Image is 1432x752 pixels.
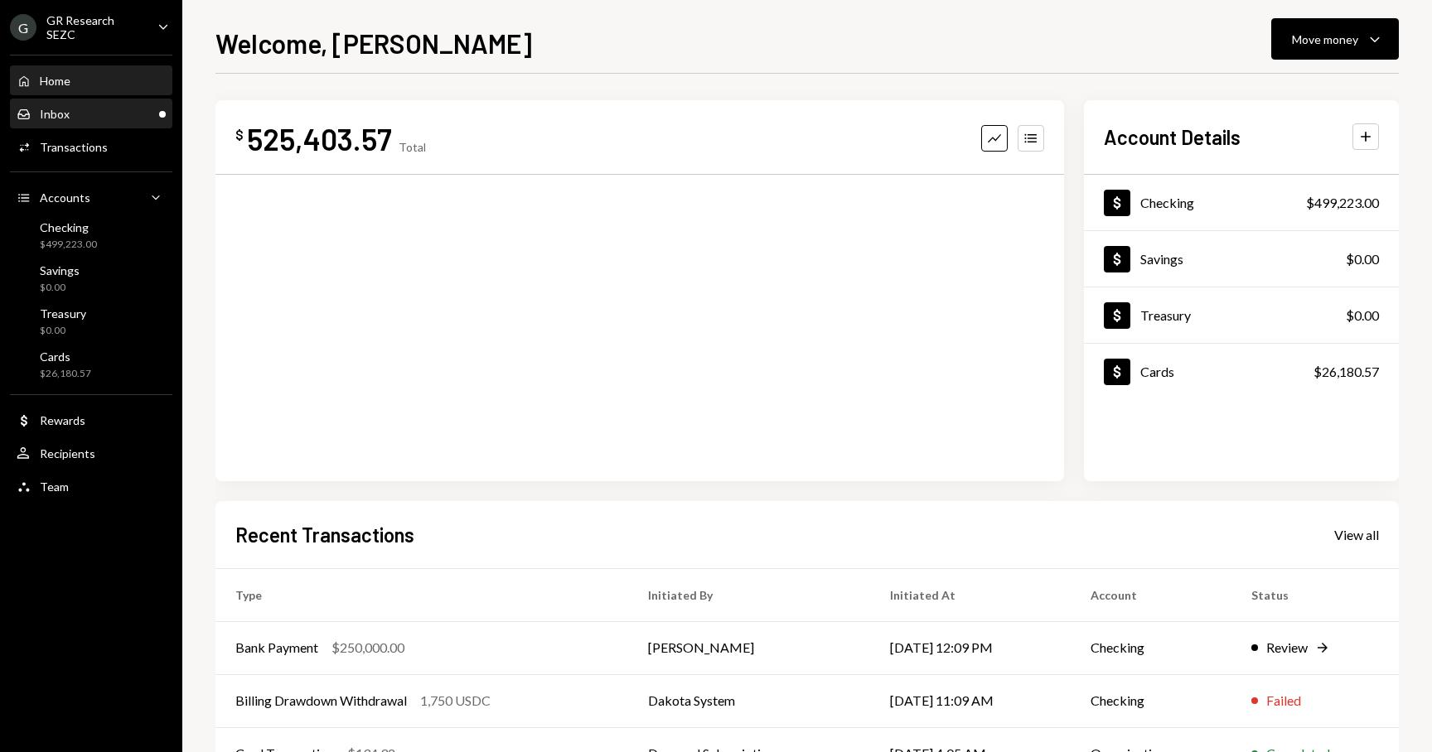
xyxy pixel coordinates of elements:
[1140,364,1174,379] div: Cards
[40,446,95,460] div: Recipients
[1266,691,1301,711] div: Failed
[1334,525,1379,543] a: View all
[870,621,1071,674] td: [DATE] 12:09 PM
[40,306,86,321] div: Treasury
[46,13,144,41] div: GR Research SEZC
[10,132,172,161] a: Transactions
[1140,307,1191,323] div: Treasury
[235,691,407,711] div: Billing Drawdown Withdrawal
[235,127,244,143] div: $
[40,263,80,277] div: Savings
[1266,638,1308,658] div: Review
[1084,287,1399,343] a: Treasury$0.00
[1271,18,1399,60] button: Move money
[399,140,426,154] div: Total
[1071,674,1232,727] td: Checking
[1346,249,1379,269] div: $0.00
[40,349,91,364] div: Cards
[40,324,86,338] div: $0.00
[628,674,869,727] td: Dakota System
[420,691,491,711] div: 1,750 USDC
[40,190,90,205] div: Accounts
[10,471,172,501] a: Team
[1071,568,1232,621] th: Account
[1140,195,1194,210] div: Checking
[1071,621,1232,674] td: Checking
[1140,251,1183,267] div: Savings
[1084,231,1399,287] a: Savings$0.00
[10,345,172,384] a: Cards$26,180.57
[10,438,172,468] a: Recipients
[10,14,36,41] div: G
[1231,568,1399,621] th: Status
[10,258,172,298] a: Savings$0.00
[235,638,318,658] div: Bank Payment
[40,480,69,494] div: Team
[10,65,172,95] a: Home
[10,99,172,128] a: Inbox
[331,638,404,658] div: $250,000.00
[1334,527,1379,543] div: View all
[40,281,80,295] div: $0.00
[10,182,172,212] a: Accounts
[235,521,414,548] h2: Recent Transactions
[10,215,172,255] a: Checking$499,223.00
[215,27,532,60] h1: Welcome, [PERSON_NAME]
[628,621,869,674] td: [PERSON_NAME]
[40,140,108,154] div: Transactions
[870,674,1071,727] td: [DATE] 11:09 AM
[1084,175,1399,230] a: Checking$499,223.00
[10,301,172,341] a: Treasury$0.00
[215,568,628,621] th: Type
[40,413,85,427] div: Rewards
[1306,193,1379,213] div: $499,223.00
[1346,306,1379,325] div: $0.00
[1313,362,1379,382] div: $26,180.57
[1104,123,1241,151] h2: Account Details
[247,120,392,157] div: 525,403.57
[40,367,91,381] div: $26,180.57
[40,74,70,88] div: Home
[870,568,1071,621] th: Initiated At
[628,568,869,621] th: Initiated By
[40,238,97,252] div: $499,223.00
[40,220,97,234] div: Checking
[1292,31,1358,48] div: Move money
[10,405,172,435] a: Rewards
[1084,344,1399,399] a: Cards$26,180.57
[40,107,70,121] div: Inbox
